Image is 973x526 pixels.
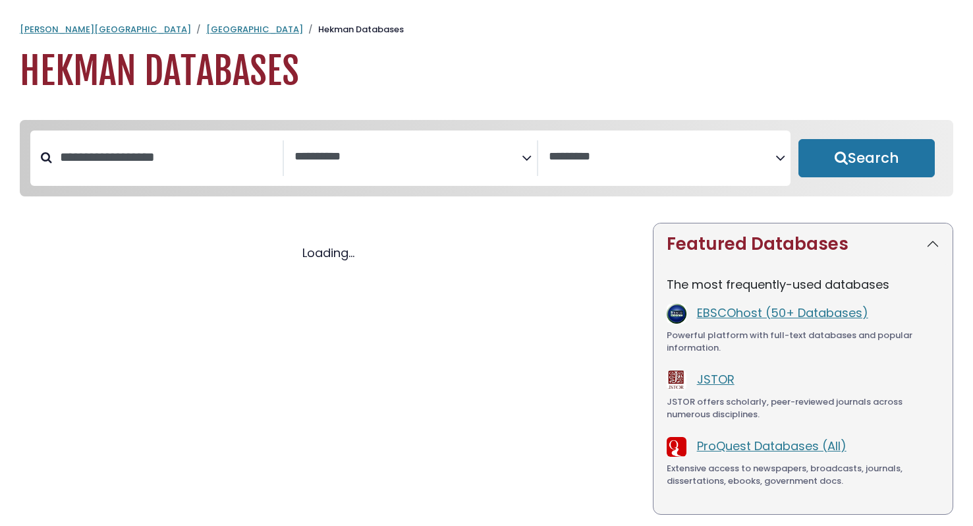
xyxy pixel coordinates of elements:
input: Search database by title or keyword [52,146,283,168]
button: Featured Databases [653,223,953,265]
div: Powerful platform with full-text databases and popular information. [667,329,939,355]
div: Extensive access to newspapers, broadcasts, journals, dissertations, ebooks, government docs. [667,462,939,488]
a: EBSCOhost (50+ Databases) [697,305,868,321]
p: The most frequently-used databases [667,276,939,293]
a: ProQuest Databases (All) [697,438,847,454]
a: JSTOR [697,371,735,388]
nav: Search filters [20,120,953,196]
button: Submit for Search Results [798,139,935,177]
li: Hekman Databases [303,23,404,36]
textarea: Search [294,150,521,164]
div: JSTOR offers scholarly, peer-reviewed journals across numerous disciplines. [667,395,939,421]
a: [GEOGRAPHIC_DATA] [206,23,303,36]
div: Loading... [20,244,637,262]
a: [PERSON_NAME][GEOGRAPHIC_DATA] [20,23,191,36]
textarea: Search [549,150,775,164]
nav: breadcrumb [20,23,953,36]
h1: Hekman Databases [20,49,953,94]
